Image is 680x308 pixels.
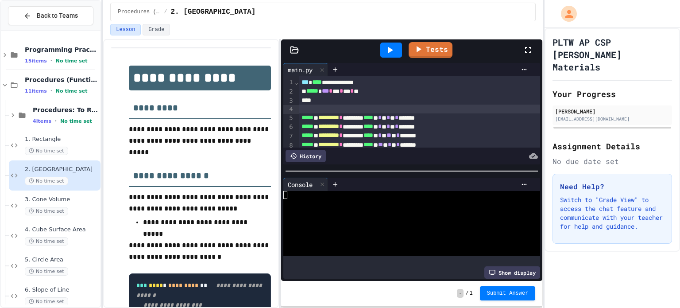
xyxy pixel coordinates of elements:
div: History [286,150,326,162]
h2: Your Progress [552,88,672,100]
div: 3 [283,97,294,105]
span: No time set [25,297,68,306]
span: • [55,117,57,125]
span: 1 [470,290,473,297]
span: • [50,87,52,94]
h2: Assignment Details [552,140,672,152]
span: No time set [25,177,68,185]
div: [EMAIL_ADDRESS][DOMAIN_NAME] [555,116,669,122]
iframe: chat widget [643,273,671,299]
span: No time set [25,267,68,276]
span: Procedures: To Reviews [33,106,99,114]
span: No time set [60,118,92,124]
span: 3. Cone Volume [25,196,99,203]
div: 6 [283,123,294,132]
iframe: chat widget [607,234,671,272]
div: Show display [484,266,540,279]
span: 1. Rectangle [25,136,99,143]
span: No time set [25,207,68,215]
div: Console [283,180,317,189]
h3: Need Help? [560,181,665,192]
span: 15 items [25,58,47,64]
div: 7 [283,132,294,141]
span: • [50,57,52,64]
span: / [164,8,167,16]
span: 2. Trapezoid Area [170,7,255,17]
span: Programming Practice [25,46,99,54]
a: Tests [409,42,452,58]
span: No time set [25,237,68,246]
div: Console [283,178,328,191]
span: 2. [GEOGRAPHIC_DATA] [25,166,99,173]
span: / [465,290,468,297]
button: Lesson [110,24,141,35]
button: Back to Teams [8,6,93,25]
span: 6. Slope of Line [25,286,99,294]
div: 4 [283,105,294,114]
span: 11 items [25,88,47,94]
span: 4. Cube Surface Area [25,226,99,234]
span: 5. Circle Area [25,256,99,264]
h1: PLTW AP CSP [PERSON_NAME] Materials [552,36,672,73]
div: No due date set [552,156,672,167]
span: - [457,289,464,298]
div: [PERSON_NAME] [555,107,669,115]
div: main.py [283,65,317,74]
span: Procedures (Functions) [118,8,160,16]
span: 4 items [33,118,51,124]
span: Submit Answer [487,290,529,297]
div: 1 [283,78,294,87]
p: Switch to "Grade View" to access the chat feature and communicate with your teacher for help and ... [560,195,665,231]
div: 5 [283,114,294,123]
span: Procedures (Functions) [25,76,99,84]
div: main.py [283,63,328,76]
div: My Account [552,4,579,24]
span: No time set [25,147,68,155]
span: Back to Teams [37,11,78,20]
button: Submit Answer [480,286,536,300]
button: Grade [143,24,170,35]
span: No time set [56,58,88,64]
span: No time set [56,88,88,94]
span: Fold line [294,78,299,86]
div: 2 [283,87,294,97]
div: 8 [283,141,294,151]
